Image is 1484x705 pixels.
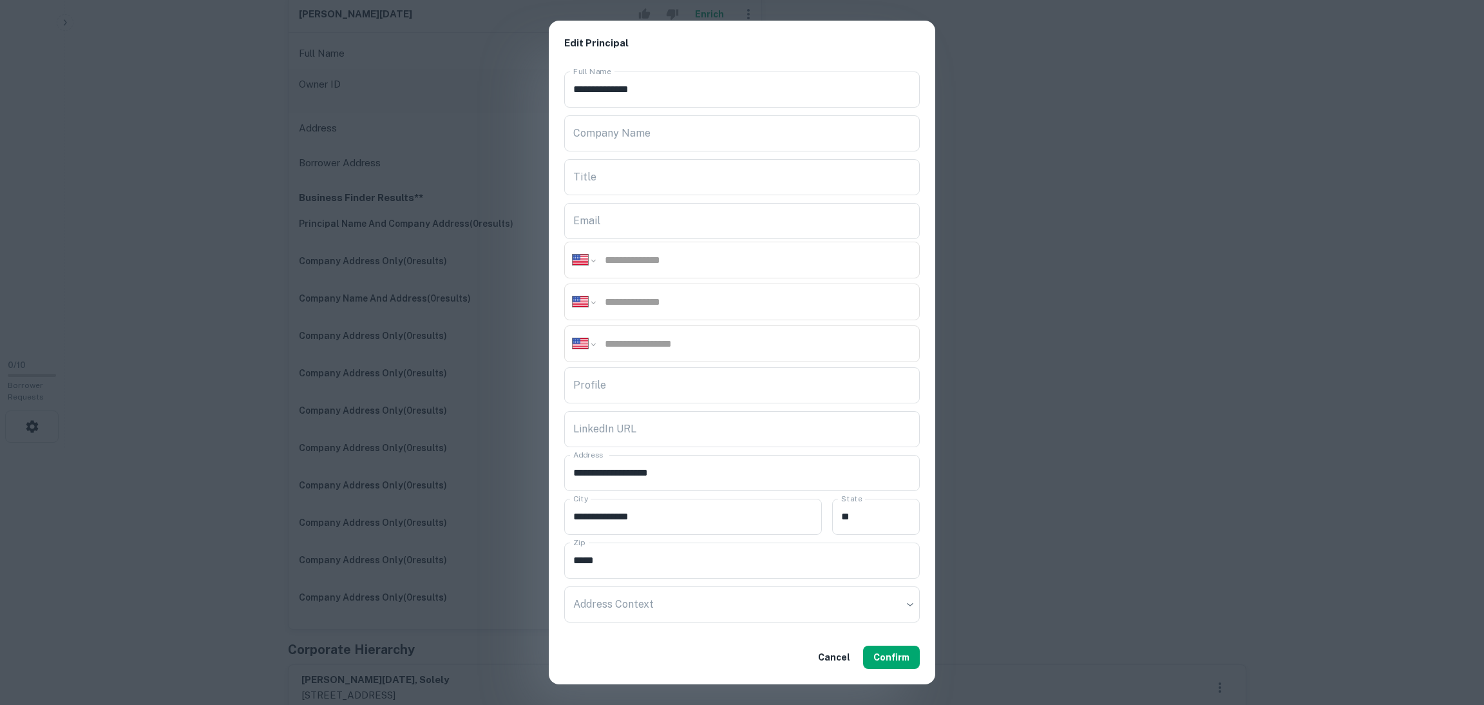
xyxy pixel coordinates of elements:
[573,537,585,548] label: Zip
[573,493,588,504] label: City
[564,586,920,623] div: ​
[549,21,935,66] h2: Edit Principal
[1420,602,1484,664] iframe: Chat Widget
[573,449,603,460] label: Address
[841,493,862,504] label: State
[813,646,855,669] button: Cancel
[863,646,920,669] button: Confirm
[573,66,611,77] label: Full Name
